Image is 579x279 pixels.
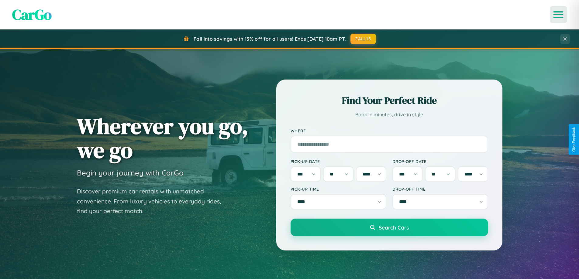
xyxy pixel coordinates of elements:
[379,224,409,231] span: Search Cars
[77,168,184,177] h3: Begin your journey with CarGo
[291,128,488,133] label: Where
[291,159,386,164] label: Pick-up Date
[77,186,229,216] p: Discover premium car rentals with unmatched convenience. From luxury vehicles to everyday rides, ...
[392,159,488,164] label: Drop-off Date
[291,110,488,119] p: Book in minutes, drive in style
[572,127,576,152] div: Give Feedback
[392,186,488,192] label: Drop-off Time
[291,219,488,236] button: Search Cars
[550,6,567,23] button: Open menu
[12,5,52,25] span: CarGo
[77,114,248,162] h1: Wherever you go, we go
[291,94,488,107] h2: Find Your Perfect Ride
[350,34,376,44] button: FALL15
[291,186,386,192] label: Pick-up Time
[194,36,346,42] span: Fall into savings with 15% off for all users! Ends [DATE] 10am PT.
